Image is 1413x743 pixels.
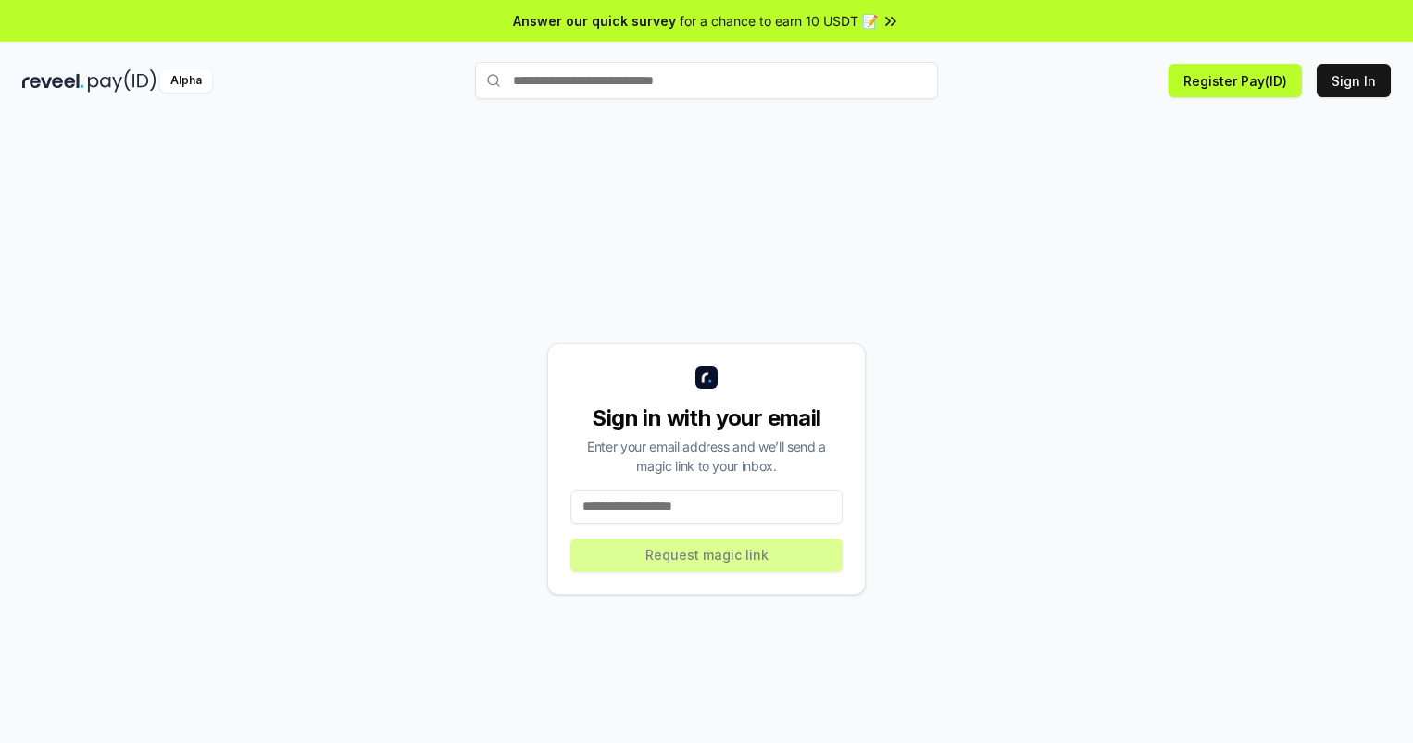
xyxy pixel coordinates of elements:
div: Alpha [160,69,212,93]
img: reveel_dark [22,69,84,93]
div: Enter your email address and we’ll send a magic link to your inbox. [570,437,843,476]
button: Sign In [1317,64,1391,97]
span: for a chance to earn 10 USDT 📝 [680,11,878,31]
img: pay_id [88,69,156,93]
button: Register Pay(ID) [1169,64,1302,97]
div: Sign in with your email [570,403,843,433]
span: Answer our quick survey [513,11,676,31]
img: logo_small [695,366,718,389]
